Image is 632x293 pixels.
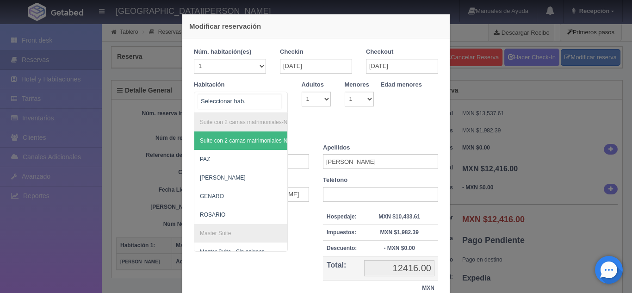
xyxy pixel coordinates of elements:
[323,143,350,152] label: Apellidos
[422,285,434,291] strong: MXN
[200,193,224,199] span: GENARO
[198,94,281,109] input: Seleccionar hab.
[280,59,352,74] input: DD-MM-AAAA
[280,48,304,56] label: Checkin
[200,249,264,255] span: Master Suite - Sin asignar
[189,21,443,31] h4: Modificar reservación
[378,213,420,220] strong: MXN $10,433.61
[323,240,360,256] th: Descuento:
[366,59,438,74] input: DD-MM-AAAA
[323,256,360,281] th: Total:
[200,175,246,181] span: [PERSON_NAME]
[323,209,360,224] th: Hospedaje:
[380,229,418,236] strong: MXN $1,982.39
[366,48,393,56] label: Checkout
[194,81,224,89] label: Habitación
[194,120,438,134] legend: Datos del Cliente
[194,48,251,56] label: Núm. habitación(es)
[200,137,372,144] span: Suite con 2 camas matrimoniales-No apta para menores - Sin asignar
[200,156,210,162] span: PAZ
[384,245,415,251] strong: - MXN $0.00
[200,212,225,218] span: ROSARIO
[323,176,347,185] label: Teléfono
[345,81,369,89] label: Menores
[381,81,422,89] label: Edad menores
[323,224,360,240] th: Impuestos:
[302,81,324,89] label: Adultos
